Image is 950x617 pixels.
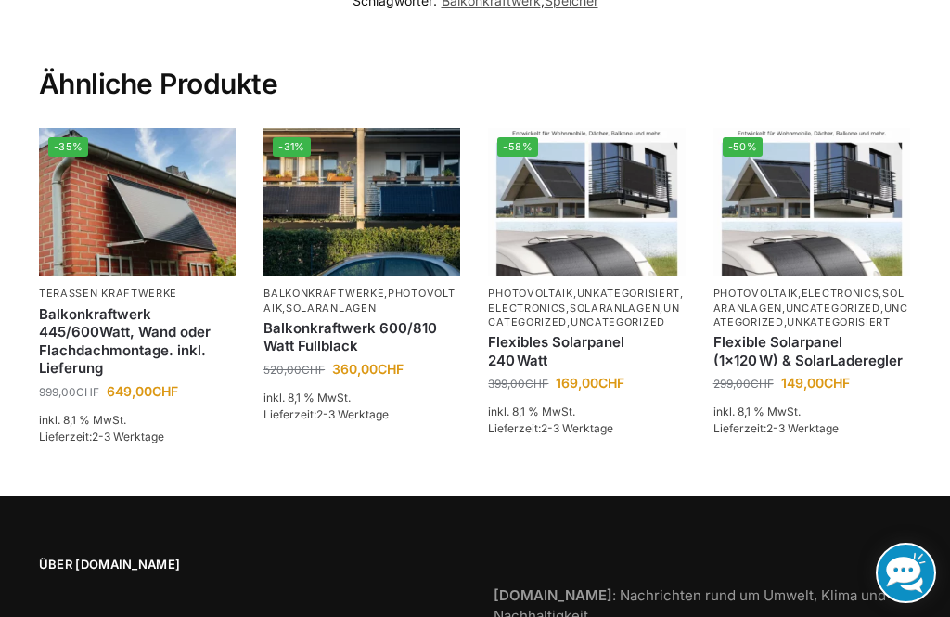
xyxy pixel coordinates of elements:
a: Electronics [488,302,566,315]
a: Flexibles Solarpanel 240 Watt [488,333,685,369]
span: CHF [525,377,548,391]
bdi: 649,00 [107,383,178,399]
p: , , , , , [488,287,685,329]
img: Flexible Solar Module für Wohnmobile Camping Balkon [488,128,685,276]
h2: Ähnliche Produkte [39,22,911,102]
a: Uncategorized [713,302,908,328]
span: CHF [598,375,624,391]
span: Über [DOMAIN_NAME] [39,556,456,574]
span: 2-3 Werktage [766,421,839,435]
bdi: 149,00 [781,375,850,391]
span: 2-3 Werktage [316,407,389,421]
a: Uncategorized [571,315,665,328]
a: Flexible Solarpanel (1×120 W) & SolarLaderegler [713,333,910,369]
a: Balkonkraftwerke [263,287,384,300]
a: Unkategorisiert [787,315,891,328]
span: Lieferzeit: [263,407,389,421]
a: -58%Flexible Solar Module für Wohnmobile Camping Balkon [488,128,685,276]
span: CHF [302,363,325,377]
p: , , , , , [713,287,910,329]
a: -50%Flexible Solar Module für Wohnmobile Camping Balkon [713,128,910,276]
span: Lieferzeit: [713,421,839,435]
span: Lieferzeit: [39,430,164,443]
span: Lieferzeit: [488,421,613,435]
a: Solaranlagen [286,302,376,315]
span: CHF [378,361,404,377]
a: Balkonkraftwerk 445/600Watt, Wand oder Flachdachmontage. inkl. Lieferung [39,305,236,378]
a: Unkategorisiert [577,287,681,300]
bdi: 999,00 [39,385,99,399]
p: inkl. 8,1 % MwSt. [488,404,685,420]
span: 2-3 Werktage [541,421,613,435]
span: CHF [76,385,99,399]
bdi: 520,00 [263,363,325,377]
a: Uncategorized [488,302,679,328]
img: 2 Balkonkraftwerke [263,128,460,276]
span: CHF [152,383,178,399]
a: Photovoltaik [713,287,798,300]
bdi: 399,00 [488,377,548,391]
a: Terassen Kraftwerke [39,287,177,300]
p: inkl. 8,1 % MwSt. [713,404,910,420]
bdi: 360,00 [332,361,404,377]
a: Electronics [802,287,879,300]
p: inkl. 8,1 % MwSt. [263,390,460,406]
img: Flexible Solar Module für Wohnmobile Camping Balkon [713,128,910,276]
p: , , [263,287,460,315]
a: Solaranlagen [570,302,660,315]
a: Balkonkraftwerk 600/810 Watt Fullblack [263,319,460,355]
span: CHF [751,377,774,391]
img: Wandbefestigung Solarmodul [39,128,236,276]
a: -31%2 Balkonkraftwerke [263,128,460,276]
p: inkl. 8,1 % MwSt. [39,412,236,429]
span: 2-3 Werktage [92,430,164,443]
bdi: 169,00 [556,375,624,391]
strong: [DOMAIN_NAME] [494,586,612,604]
a: Solaranlagen [713,287,905,314]
bdi: 299,00 [713,377,774,391]
span: CHF [824,375,850,391]
a: Uncategorized [786,302,880,315]
a: Photovoltaik [488,287,572,300]
a: -35%Wandbefestigung Solarmodul [39,128,236,276]
a: Photovoltaik [263,287,455,314]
